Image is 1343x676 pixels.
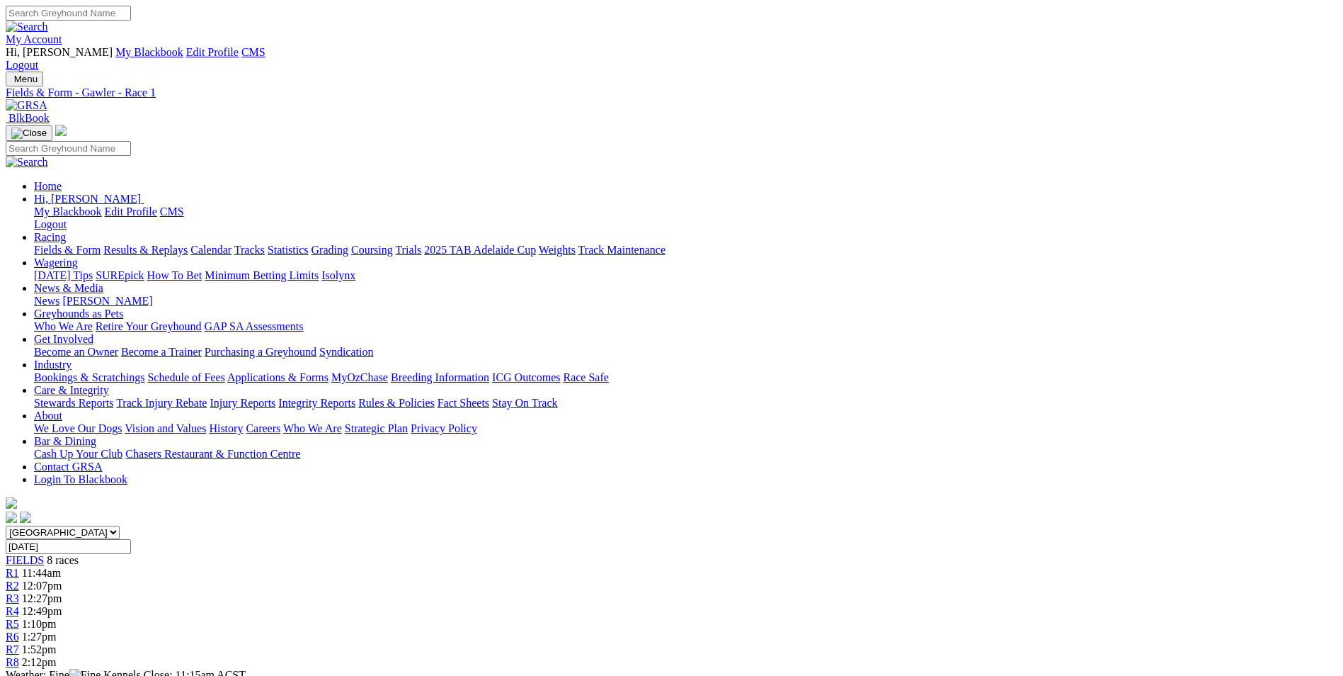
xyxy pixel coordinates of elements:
a: Statistics [268,244,309,256]
a: News & Media [34,282,103,294]
a: News [34,295,59,307]
a: Weights [539,244,576,256]
a: Results & Replays [103,244,188,256]
img: logo-grsa-white.png [6,497,17,509]
button: Toggle navigation [6,125,52,141]
a: Integrity Reports [278,397,355,409]
a: Bar & Dining [34,435,96,447]
img: Close [11,128,47,139]
input: Search [6,6,131,21]
img: logo-grsa-white.png [55,125,67,136]
span: 12:49pm [22,605,62,617]
a: Greyhounds as Pets [34,308,123,320]
a: MyOzChase [331,371,388,383]
a: Become an Owner [34,346,118,358]
a: Fields & Form [34,244,101,256]
a: We Love Our Dogs [34,422,122,434]
a: Track Maintenance [578,244,665,256]
a: Edit Profile [105,205,157,218]
span: 1:27pm [22,631,57,643]
span: 12:07pm [22,580,62,592]
div: Racing [34,244,1337,257]
a: R4 [6,605,19,617]
a: Coursing [351,244,393,256]
a: Rules & Policies [358,397,435,409]
a: Logout [6,59,38,71]
a: Injury Reports [210,397,275,409]
a: ICG Outcomes [492,371,560,383]
div: News & Media [34,295,1337,308]
a: My Blackbook [115,46,183,58]
a: Wagering [34,257,78,269]
a: Privacy Policy [411,422,477,434]
a: R1 [6,567,19,579]
a: Applications & Forms [227,371,328,383]
a: Fields & Form - Gawler - Race 1 [6,86,1337,99]
img: Search [6,21,48,33]
a: How To Bet [147,269,202,281]
span: 1:10pm [22,618,57,630]
a: Get Involved [34,333,93,345]
a: About [34,410,62,422]
a: R8 [6,656,19,668]
div: Care & Integrity [34,397,1337,410]
a: Track Injury Rebate [116,397,207,409]
span: Hi, [PERSON_NAME] [6,46,113,58]
a: Strategic Plan [345,422,408,434]
input: Select date [6,539,131,554]
span: Menu [14,74,38,84]
a: GAP SA Assessments [205,320,304,332]
div: Get Involved [34,346,1337,359]
a: Cash Up Your Club [34,448,122,460]
a: Who We Are [283,422,342,434]
a: Become a Trainer [121,346,202,358]
a: Logout [34,218,67,230]
a: Stewards Reports [34,397,113,409]
div: Industry [34,371,1337,384]
span: R7 [6,643,19,655]
a: Schedule of Fees [147,371,224,383]
span: BlkBook [8,112,50,124]
span: 8 races [47,554,79,566]
a: Purchasing a Greyhound [205,346,316,358]
div: My Account [6,46,1337,72]
a: Racing [34,231,66,243]
a: Careers [246,422,280,434]
div: Hi, [PERSON_NAME] [34,205,1337,231]
a: Grading [312,244,348,256]
span: 11:44am [22,567,61,579]
a: R5 [6,618,19,630]
a: Isolynx [321,269,355,281]
a: BlkBook [6,112,50,124]
a: Login To Blackbook [34,473,127,485]
a: R2 [6,580,19,592]
a: CMS [160,205,184,218]
a: Bookings & Scratchings [34,371,144,383]
div: Bar & Dining [34,448,1337,461]
div: About [34,422,1337,435]
img: facebook.svg [6,512,17,523]
a: My Account [6,33,62,45]
a: SUREpick [96,269,144,281]
img: GRSA [6,99,47,112]
a: Vision and Values [125,422,206,434]
span: 12:27pm [22,592,62,604]
a: R3 [6,592,19,604]
a: Who We Are [34,320,93,332]
img: Search [6,156,48,169]
img: twitter.svg [20,512,31,523]
a: Trials [395,244,421,256]
span: 1:52pm [22,643,57,655]
div: Wagering [34,269,1337,282]
a: Retire Your Greyhound [96,320,202,332]
a: 2025 TAB Adelaide Cup [424,244,536,256]
a: Tracks [234,244,265,256]
a: FIELDS [6,554,44,566]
